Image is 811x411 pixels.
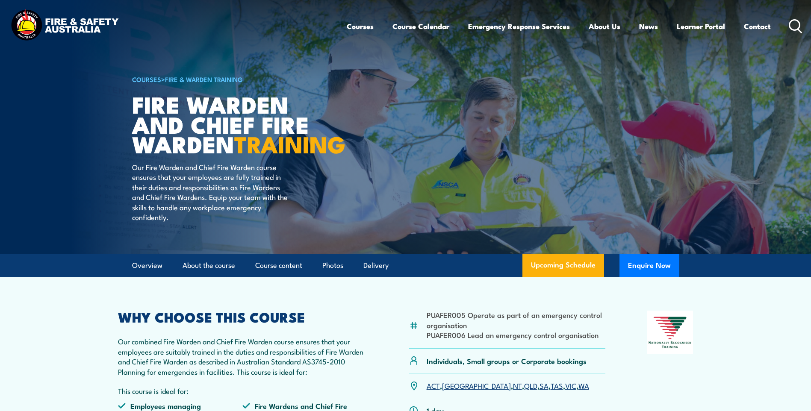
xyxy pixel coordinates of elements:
[589,15,620,38] a: About Us
[363,254,389,277] a: Delivery
[468,15,570,38] a: Emergency Response Services
[118,336,368,376] p: Our combined Fire Warden and Chief Fire Warden course ensures that your employees are suitably tr...
[513,380,522,390] a: NT
[524,380,537,390] a: QLD
[427,381,589,390] p: , , , , , , ,
[647,311,693,354] img: Nationally Recognised Training logo.
[132,162,288,222] p: Our Fire Warden and Chief Fire Warden course ensures that your employees are fully trained in the...
[322,254,343,277] a: Photos
[118,386,368,396] p: This course is ideal for:
[427,310,606,330] li: PUAFER005 Operate as part of an emergency control organisation
[639,15,658,38] a: News
[551,380,563,390] a: TAS
[578,380,589,390] a: WA
[255,254,302,277] a: Course content
[183,254,235,277] a: About the course
[565,380,576,390] a: VIC
[522,254,604,277] a: Upcoming Schedule
[442,380,511,390] a: [GEOGRAPHIC_DATA]
[392,15,449,38] a: Course Calendar
[427,330,606,340] li: PUAFER006 Lead an emergency control organisation
[347,15,374,38] a: Courses
[744,15,771,38] a: Contact
[540,380,549,390] a: SA
[619,254,679,277] button: Enquire Now
[132,254,162,277] a: Overview
[427,356,587,366] p: Individuals, Small groups or Corporate bookings
[677,15,725,38] a: Learner Portal
[132,74,161,84] a: COURSES
[132,94,343,154] h1: Fire Warden and Chief Fire Warden
[234,126,345,161] strong: TRAINING
[427,380,440,390] a: ACT
[132,74,343,84] h6: >
[118,311,368,323] h2: WHY CHOOSE THIS COURSE
[165,74,243,84] a: Fire & Warden Training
